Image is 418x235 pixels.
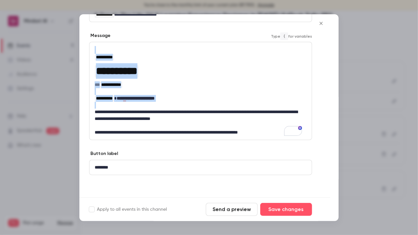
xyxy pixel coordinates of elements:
[89,206,167,213] label: Apply to all events in this channel
[315,17,328,30] button: Close
[89,150,118,157] label: Button label
[260,203,312,216] button: Save changes
[89,160,312,175] div: editor
[206,203,258,216] button: Send a preview
[280,32,288,40] code: {
[89,7,312,22] div: editor
[89,42,312,140] div: To enrich screen reader interactions, please activate Accessibility in Grammarly extension settings
[89,42,312,140] div: editor
[89,32,110,39] label: Message
[271,32,312,40] span: Type for variables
